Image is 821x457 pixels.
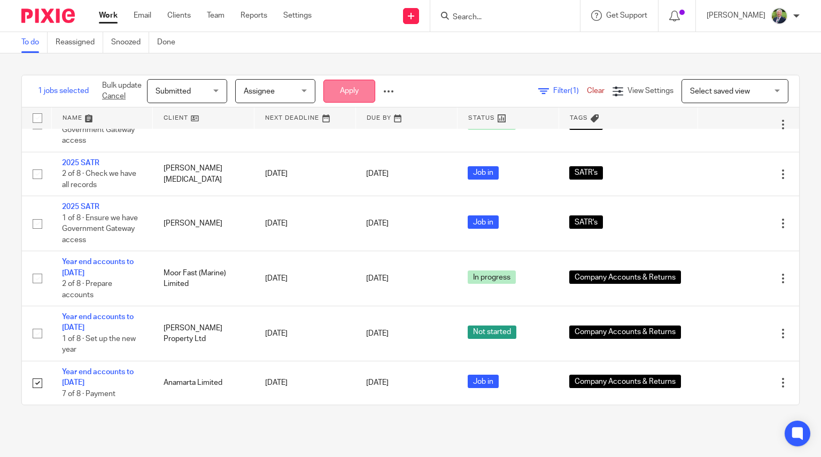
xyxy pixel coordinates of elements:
td: Anamarta Limited [153,361,254,405]
td: [DATE] [254,361,356,405]
a: Team [207,10,224,21]
a: 2025 SATR [62,203,99,211]
p: [PERSON_NAME] [707,10,765,21]
td: [PERSON_NAME] [153,196,254,251]
img: Pixie [21,9,75,23]
span: 7 of 8 · Payment [62,390,115,398]
span: Company Accounts & Returns [569,326,681,339]
a: Reassigned [56,32,103,53]
span: (1) [570,87,579,95]
td: [DATE] [254,152,356,196]
span: SATR's [569,215,603,229]
td: [DATE] [254,251,356,306]
a: Work [99,10,118,21]
img: LEETAYLOR-HIGHRES-1.jpg [771,7,788,25]
a: To do [21,32,48,53]
a: Clear [587,87,605,95]
span: Job in [468,166,499,180]
span: View Settings [628,87,673,95]
a: Year end accounts to [DATE] [62,313,134,331]
span: 2 of 8 · Check we have all records [62,170,136,189]
td: [PERSON_NAME] Property Ltd [153,306,254,361]
span: SATR's [569,166,603,180]
input: Search [452,13,548,22]
a: Settings [283,10,312,21]
span: Company Accounts & Returns [569,375,681,388]
a: 2025 SATR [62,159,99,167]
a: Clients [167,10,191,21]
p: Bulk update [102,80,142,102]
a: Done [157,32,183,53]
span: [DATE] [366,379,389,386]
span: 1 jobs selected [38,86,89,96]
span: Job in [468,375,499,388]
td: [DATE] [254,306,356,361]
span: [DATE] [366,220,389,227]
span: [DATE] [366,275,389,282]
span: In progress [468,270,516,284]
a: Email [134,10,151,21]
span: Submitted [156,88,191,95]
td: [DATE] [254,196,356,251]
span: 1 of 8 · Ensure we have Government Gateway access [62,115,138,144]
a: Snoozed [111,32,149,53]
button: Apply [323,80,375,103]
a: Year end accounts to [DATE] [62,368,134,386]
td: Moor Fast (Marine) Limited [153,251,254,306]
span: Not started [468,326,516,339]
a: Year end accounts to [DATE] [62,258,134,276]
span: Company Accounts & Returns [569,270,681,284]
span: 1 of 8 · Ensure we have Government Gateway access [62,214,138,244]
td: [PERSON_NAME][MEDICAL_DATA] [153,152,254,196]
span: Assignee [244,88,275,95]
span: Tags [570,115,588,121]
span: Job in [468,215,499,229]
span: Filter [553,87,587,95]
a: Cancel [102,92,126,100]
span: Get Support [606,12,647,19]
span: [DATE] [366,330,389,337]
span: [DATE] [366,170,389,177]
span: Select saved view [690,88,750,95]
a: Reports [241,10,267,21]
span: 1 of 8 · Set up the new year [62,335,136,354]
span: 2 of 8 · Prepare accounts [62,280,112,299]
